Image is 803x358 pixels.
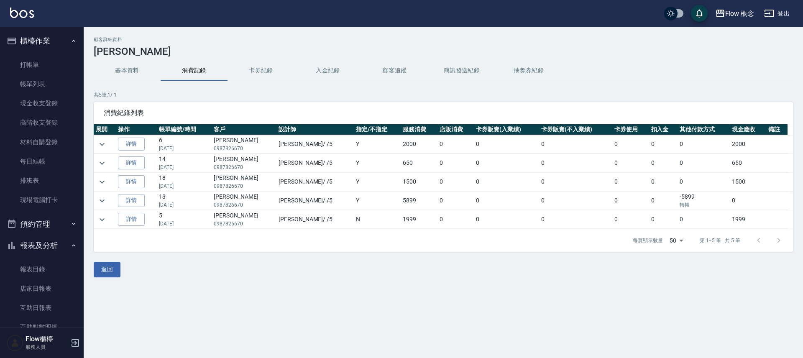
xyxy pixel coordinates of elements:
[539,135,612,153] td: 0
[712,5,758,22] button: Flow 概念
[7,335,23,351] img: Person
[678,192,729,210] td: -5899
[354,192,401,210] td: Y
[96,213,108,226] button: expand row
[691,5,708,22] button: save
[276,210,354,229] td: [PERSON_NAME] / /5
[612,154,649,172] td: 0
[539,192,612,210] td: 0
[539,173,612,191] td: 0
[474,210,539,229] td: 0
[276,154,354,172] td: [PERSON_NAME] / /5
[437,173,474,191] td: 0
[730,124,766,135] th: 現金應收
[157,154,212,172] td: 14
[157,192,212,210] td: 13
[276,124,354,135] th: 設計師
[730,192,766,210] td: 0
[401,192,437,210] td: 5899
[118,175,145,188] a: 詳情
[10,8,34,18] img: Logo
[354,210,401,229] td: N
[96,194,108,207] button: expand row
[761,6,793,21] button: 登出
[26,343,68,351] p: 服務人員
[159,145,210,152] p: [DATE]
[3,279,80,298] a: 店家日報表
[428,61,495,81] button: 簡訊發送紀錄
[633,237,663,244] p: 每頁顯示數量
[437,192,474,210] td: 0
[725,8,754,19] div: Flow 概念
[437,135,474,153] td: 0
[666,229,686,252] div: 50
[3,133,80,152] a: 材料自購登錄
[474,154,539,172] td: 0
[118,156,145,169] a: 詳情
[276,173,354,191] td: [PERSON_NAME] / /5
[401,135,437,153] td: 2000
[3,152,80,171] a: 每日結帳
[539,210,612,229] td: 0
[649,173,678,191] td: 0
[649,135,678,153] td: 0
[700,237,740,244] p: 第 1–5 筆 共 5 筆
[3,113,80,132] a: 高階收支登錄
[159,201,210,209] p: [DATE]
[3,190,80,210] a: 現場電腦打卡
[214,201,274,209] p: 0987826670
[612,124,649,135] th: 卡券使用
[3,260,80,279] a: 報表目錄
[159,164,210,171] p: [DATE]
[649,154,678,172] td: 0
[361,61,428,81] button: 顧客追蹤
[276,192,354,210] td: [PERSON_NAME] / /5
[3,94,80,113] a: 現金收支登錄
[437,154,474,172] td: 0
[214,164,274,171] p: 0987826670
[3,213,80,235] button: 預約管理
[539,124,612,135] th: 卡券販賣(不入業績)
[401,210,437,229] td: 1999
[118,138,145,151] a: 詳情
[680,201,727,209] p: 轉帳
[539,154,612,172] td: 0
[495,61,562,81] button: 抽獎券紀錄
[212,192,276,210] td: [PERSON_NAME]
[214,182,274,190] p: 0987826670
[730,173,766,191] td: 1500
[401,154,437,172] td: 650
[649,124,678,135] th: 扣入金
[354,135,401,153] td: Y
[94,91,793,99] p: 共 5 筆, 1 / 1
[157,124,212,135] th: 帳單編號/時間
[228,61,294,81] button: 卡券紀錄
[94,37,793,42] h2: 顧客詳細資料
[3,235,80,256] button: 報表及分析
[474,192,539,210] td: 0
[612,135,649,153] td: 0
[474,173,539,191] td: 0
[157,173,212,191] td: 18
[96,138,108,151] button: expand row
[118,213,145,226] a: 詳情
[437,124,474,135] th: 店販消費
[401,173,437,191] td: 1500
[354,154,401,172] td: Y
[96,176,108,188] button: expand row
[730,210,766,229] td: 1999
[3,74,80,94] a: 帳單列表
[159,220,210,228] p: [DATE]
[212,154,276,172] td: [PERSON_NAME]
[157,135,212,153] td: 6
[649,192,678,210] td: 0
[212,173,276,191] td: [PERSON_NAME]
[354,173,401,191] td: Y
[678,154,729,172] td: 0
[94,262,120,277] button: 返回
[612,173,649,191] td: 0
[401,124,437,135] th: 服務消費
[649,210,678,229] td: 0
[94,124,116,135] th: 展開
[678,135,729,153] td: 0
